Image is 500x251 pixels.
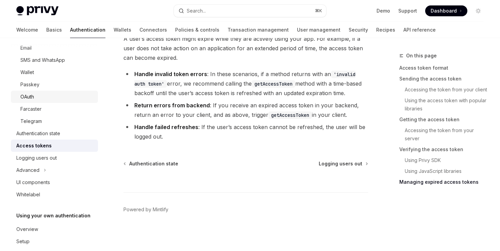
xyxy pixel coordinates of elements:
a: UI components [11,176,98,189]
strong: Handle failed refreshes [134,124,198,130]
a: API reference [403,22,436,38]
a: Telegram [11,115,98,127]
a: Logging users out [11,152,98,164]
span: Authentication state [129,160,178,167]
button: Toggle dark mode [473,5,484,16]
a: Basics [46,22,62,38]
a: Logging users out [319,160,367,167]
a: SMS and WhatsApp [11,54,98,66]
a: Access tokens [11,140,98,152]
a: Passkey [11,78,98,91]
button: Open search [174,5,326,17]
a: Managing expired access tokens [399,177,489,187]
span: A user’s access token might expire while they are actively using your app. For example, if a user... [123,34,368,62]
a: Access token format [399,62,489,73]
a: Using the access token with popular libraries [399,95,489,114]
a: Verifying the access token [399,144,489,155]
div: Advanced [16,166,39,174]
a: Overview [11,223,98,235]
a: OAuth [11,91,98,103]
div: Logging users out [16,154,57,162]
a: Wallets [114,22,131,38]
span: On this page [406,52,437,60]
div: Access tokens [16,142,52,150]
div: Overview [16,225,38,233]
a: Accessing the token from your server [399,125,489,144]
div: Wallet [20,68,34,76]
div: Authentication state [16,129,60,138]
strong: Return errors from backend [134,102,210,109]
a: Support [398,7,417,14]
code: getAccessToken [268,111,312,119]
a: Using Privy SDK [399,155,489,166]
a: Welcome [16,22,38,38]
strong: Handle invalid token errors [134,71,207,77]
a: Powered by Mintlify [123,206,168,213]
span: ⌘ K [315,8,322,14]
li: : If the user’s access token cannot be refreshed, the user will be logged out. [123,122,368,141]
span: Logging users out [319,160,362,167]
a: Accessing the token from your client [399,84,489,95]
a: Security [349,22,368,38]
a: Setup [11,235,98,248]
li: : If you receive an expired access token in your backend, return an error to your client, and as ... [123,101,368,120]
a: Connectors [139,22,167,38]
div: UI components [16,178,50,186]
a: Authentication state [11,127,98,140]
a: Wallet [11,66,98,78]
a: Policies & controls [175,22,219,38]
code: getAccessToken [252,80,295,88]
div: SMS and WhatsApp [20,56,65,64]
span: Dashboard [431,7,457,14]
a: Sending the access token [399,73,489,84]
img: light logo [16,6,59,16]
div: Telegram [20,117,42,125]
a: Transaction management [228,22,289,38]
button: Toggle Advanced section [11,164,98,176]
a: Authentication state [124,160,178,167]
div: OAuth [20,93,34,101]
a: Authentication [70,22,105,38]
div: Farcaster [20,105,41,113]
div: Setup [16,237,30,246]
div: Whitelabel [16,191,40,199]
a: User management [297,22,340,38]
li: : In these scenarios, if a method returns with an error, we recommend calling the method with a t... [123,69,368,98]
div: Passkey [20,80,39,89]
code: 'invalid auth token' [134,71,355,88]
a: Using JavaScript libraries [399,166,489,177]
a: Demo [377,7,390,14]
a: Dashboard [425,5,467,16]
div: Search... [187,7,206,15]
a: Farcaster [11,103,98,115]
a: Whitelabel [11,189,98,201]
a: Recipes [376,22,395,38]
a: Getting the access token [399,114,489,125]
h5: Using your own authentication [16,212,90,220]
